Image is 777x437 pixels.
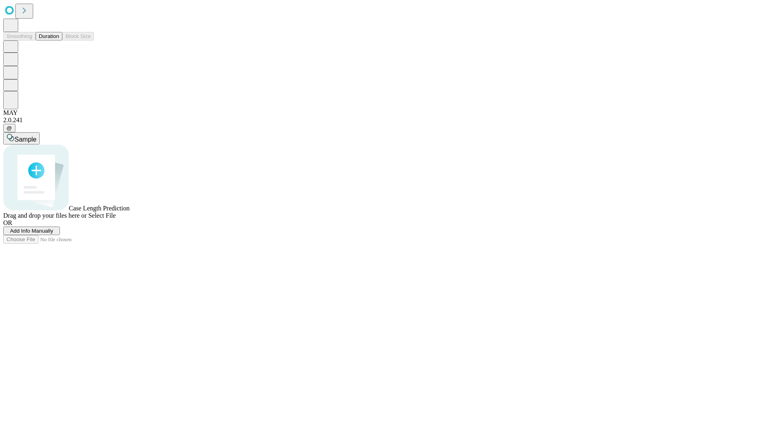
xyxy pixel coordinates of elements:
[3,212,87,219] span: Drag and drop your files here or
[15,136,36,143] span: Sample
[62,32,94,40] button: Block Size
[3,117,774,124] div: 2.0.241
[36,32,62,40] button: Duration
[3,32,36,40] button: Smoothing
[10,228,53,234] span: Add Info Manually
[3,132,40,144] button: Sample
[88,212,116,219] span: Select File
[6,125,12,131] span: @
[3,109,774,117] div: MAY
[3,219,12,226] span: OR
[69,205,129,212] span: Case Length Prediction
[3,227,60,235] button: Add Info Manually
[3,124,15,132] button: @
